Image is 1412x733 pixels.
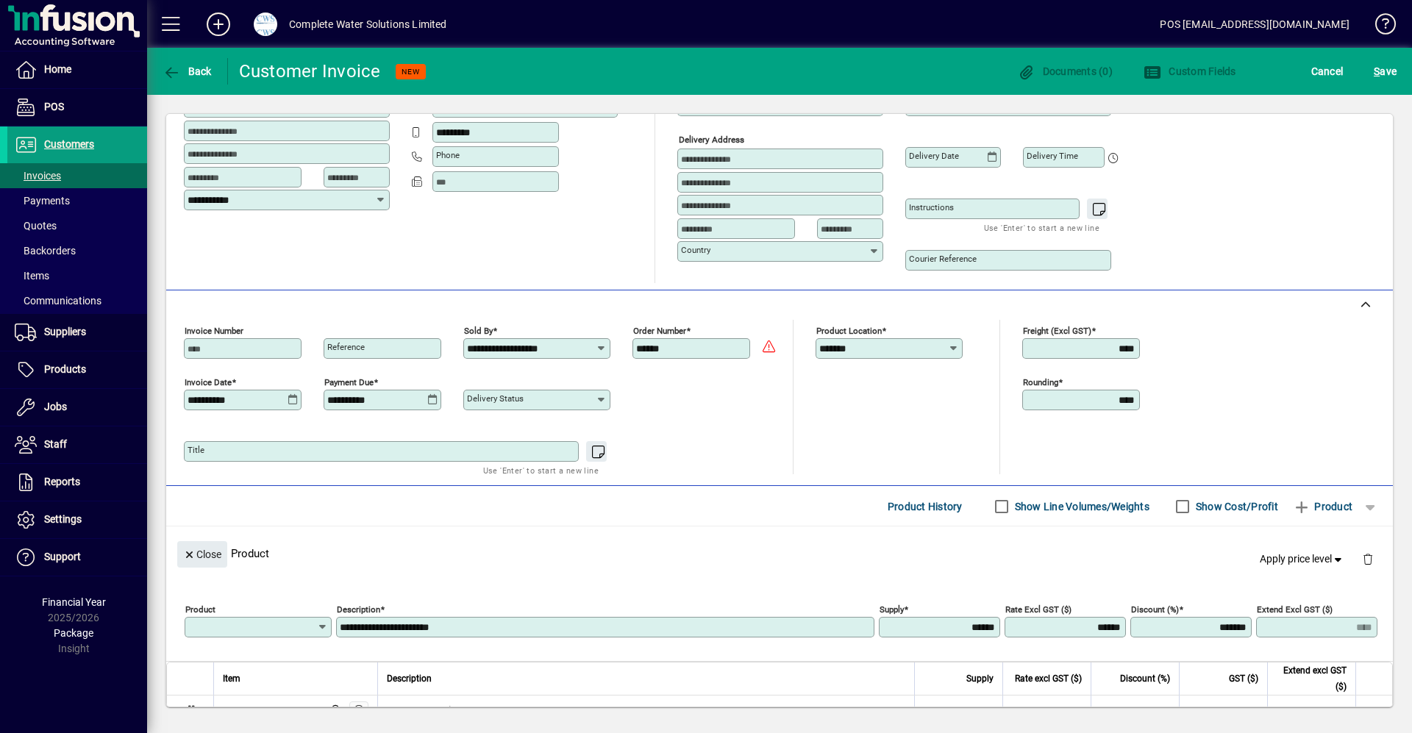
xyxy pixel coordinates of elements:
mat-label: Reference [327,342,365,352]
label: Show Line Volumes/Weights [1012,499,1149,514]
span: Payments [15,195,70,207]
td: 25.0000 [1091,696,1179,725]
a: Suppliers [7,314,147,351]
span: Back [163,65,212,77]
button: Back [159,58,215,85]
div: Product [166,526,1393,580]
button: Product History [882,493,969,520]
span: Reports [44,476,80,487]
span: Communications [15,295,101,307]
span: Package [54,627,93,639]
button: Delete [1350,541,1386,576]
span: Backorders [15,245,76,257]
div: POS [EMAIL_ADDRESS][DOMAIN_NAME] [1160,12,1349,36]
td: 54.87 [1267,696,1355,725]
a: Reports [7,464,147,501]
span: Suppliers [44,326,86,337]
mat-label: Product [185,604,215,615]
button: Custom Fields [1140,58,1240,85]
span: Product History [888,495,963,518]
a: Jobs [7,389,147,426]
span: Products [44,363,86,375]
span: Items [15,270,49,282]
mat-label: Payment due [324,377,374,387]
a: Communications [7,288,147,313]
a: Home [7,51,147,88]
a: Items [7,263,147,288]
span: Rate excl GST ($) [1015,671,1082,687]
span: Custom Fields [1144,65,1236,77]
mat-label: Rate excl GST ($) [1005,604,1072,615]
a: Settings [7,501,147,538]
mat-label: Invoice number [185,326,243,336]
div: 800.15PN15.6 [223,703,292,718]
mat-label: Delivery status [467,393,524,404]
a: POS [7,89,147,126]
a: Support [7,539,147,576]
span: GST ($) [1229,671,1258,687]
button: Product [1286,493,1360,520]
mat-label: Title [188,445,204,455]
span: 2.0000 [960,703,994,718]
mat-label: Delivery date [909,151,959,161]
span: ave [1374,60,1397,83]
mat-label: Phone [436,150,460,160]
span: Customers [44,138,94,150]
mat-label: Instructions [909,202,954,212]
mat-label: Delivery time [1027,151,1078,161]
a: Quotes [7,213,147,238]
a: Backorders [7,238,147,263]
span: Close [183,543,221,567]
mat-label: Rounding [1023,377,1058,387]
span: 15mm PVC Pipe PN15 x 6m SOE [387,703,539,718]
span: POS [44,101,64,112]
button: Save [1370,58,1400,85]
span: Quotes [15,220,57,232]
label: Show Cost/Profit [1193,499,1278,514]
a: Products [7,351,147,388]
span: Support [44,551,81,562]
span: Settings [44,513,82,525]
a: Invoices [7,163,147,188]
span: Motueka [326,702,343,718]
span: Jobs [44,401,67,412]
mat-label: Invoice date [185,377,232,387]
mat-label: Courier Reference [909,254,977,264]
span: Home [44,63,71,75]
span: Supply [966,671,994,687]
span: Apply price level [1260,551,1345,567]
mat-label: Description [337,604,380,615]
span: Financial Year [42,596,106,608]
span: NEW [402,67,420,76]
mat-hint: Use 'Enter' to start a new line [984,219,1099,236]
button: Add [195,11,242,37]
div: Complete Water Solutions Limited [289,12,447,36]
span: Extend excl GST ($) [1277,662,1347,695]
mat-hint: Use 'Enter' to start a new line [483,462,599,479]
span: Documents (0) [1017,65,1113,77]
app-page-header-button: Close [174,547,231,560]
span: Product [1293,495,1352,518]
span: Discount (%) [1120,671,1170,687]
span: Cancel [1311,60,1344,83]
mat-label: Country [681,245,710,255]
mat-label: Discount (%) [1131,604,1179,615]
app-page-header-button: Back [147,58,228,85]
button: Profile [242,11,289,37]
mat-label: Extend excl GST ($) [1257,604,1333,615]
span: Staff [44,438,67,450]
app-page-header-button: Delete [1350,552,1386,565]
a: Knowledge Base [1364,3,1394,51]
button: Documents (0) [1013,58,1116,85]
mat-label: Order number [633,326,686,336]
button: Close [177,541,227,568]
mat-label: Sold by [464,326,493,336]
mat-label: Product location [816,326,882,336]
div: 36.5800 [1012,703,1082,718]
span: Description [387,671,432,687]
a: Payments [7,188,147,213]
span: S [1374,65,1380,77]
mat-label: Supply [880,604,904,615]
mat-label: Freight (excl GST) [1023,326,1091,336]
td: 8.23 [1179,696,1267,725]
